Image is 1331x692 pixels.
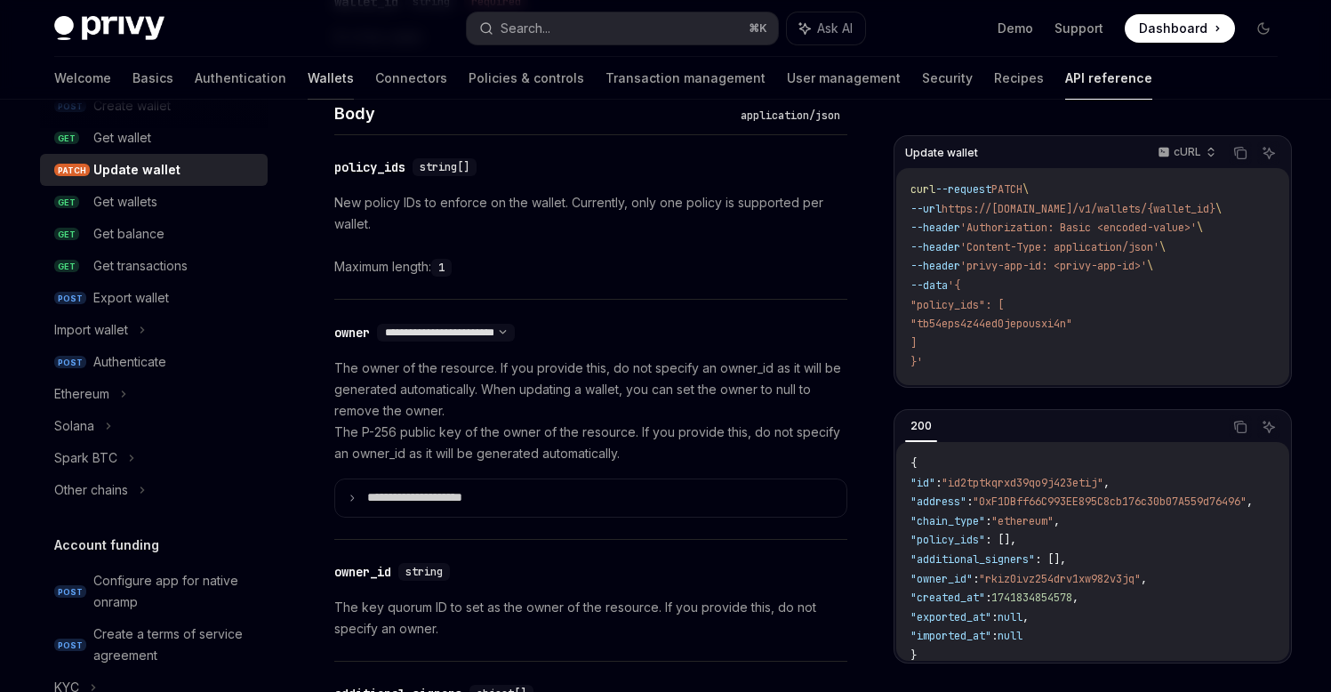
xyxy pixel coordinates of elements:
[910,552,1035,567] span: "additional_signers"
[973,572,979,586] span: :
[54,535,159,556] h5: Account funding
[132,57,173,100] a: Basics
[991,514,1054,528] span: "ethereum"
[991,591,1072,605] span: 1741834854578
[1229,415,1252,439] button: Copy the contents from the code block
[334,597,847,640] p: The key quorum ID to set as the owner of the resource. If you provide this, do not specify an owner.
[334,358,847,464] p: The owner of the resource. If you provide this, do not specify an owner_id as it will be generate...
[910,221,960,235] span: --header
[93,127,151,149] div: Get wallet
[998,20,1033,37] a: Demo
[54,228,79,241] span: GET
[93,255,188,277] div: Get transactions
[40,565,268,618] a: POSTConfigure app for native onramp
[40,250,268,282] a: GETGet transactions
[334,563,391,581] div: owner_id
[93,159,180,181] div: Update wallet
[1257,415,1280,439] button: Ask AI
[54,292,86,305] span: POST
[1147,259,1153,273] span: \
[910,259,960,273] span: --header
[1159,240,1166,254] span: \
[935,182,991,197] span: --request
[905,415,937,437] div: 200
[1215,202,1222,216] span: \
[985,591,991,605] span: :
[54,196,79,209] span: GET
[54,319,128,341] div: Import wallet
[1174,145,1201,159] p: cURL
[1125,14,1235,43] a: Dashboard
[54,164,90,177] span: PATCH
[375,57,447,100] a: Connectors
[334,324,370,342] div: owner
[910,355,923,369] span: }'
[93,570,257,613] div: Configure app for native onramp
[942,476,1103,490] span: "id2tptkqrxd39qo9j423etij"
[93,624,257,666] div: Create a terms of service agreement
[979,572,1141,586] span: "rkiz0ivz254drv1xw982v3jq"
[734,107,847,125] div: application/json
[948,278,960,293] span: '{
[40,282,268,314] a: POSTExport wallet
[998,629,1022,643] span: null
[308,57,354,100] a: Wallets
[991,629,998,643] span: :
[195,57,286,100] a: Authentication
[54,639,86,652] span: POST
[910,317,1072,331] span: "tb54eps4z44ed0jepousxi4n"
[1197,221,1203,235] span: \
[1148,138,1223,168] button: cURL
[991,610,998,624] span: :
[1072,591,1078,605] span: ,
[973,495,1247,509] span: "0xF1DBff66C993EE895C8cb176c30b07A559d76496"
[910,591,985,605] span: "created_at"
[420,160,469,174] span: string[]
[334,158,405,176] div: policy_ids
[960,221,1197,235] span: 'Authorization: Basic <encoded-value>'
[910,456,917,471] span: {
[910,648,917,663] span: }
[40,618,268,672] a: POSTCreate a terms of service agreement
[910,533,985,547] span: "policy_ids"
[605,57,766,100] a: Transaction management
[910,495,966,509] span: "address"
[749,21,767,36] span: ⌘ K
[334,101,734,125] h4: Body
[985,514,991,528] span: :
[1247,495,1253,509] span: ,
[910,476,935,490] span: "id"
[40,218,268,250] a: GETGet balance
[1141,572,1147,586] span: ,
[935,476,942,490] span: :
[910,278,948,293] span: --data
[54,479,128,501] div: Other chains
[910,336,917,350] span: ]
[1022,182,1029,197] span: \
[787,57,901,100] a: User management
[93,191,157,213] div: Get wallets
[93,287,169,309] div: Export wallet
[40,186,268,218] a: GETGet wallets
[1249,14,1278,43] button: Toggle dark mode
[1229,141,1252,165] button: Copy the contents from the code block
[501,18,550,39] div: Search...
[93,351,166,373] div: Authenticate
[910,572,973,586] span: "owner_id"
[54,260,79,273] span: GET
[1054,20,1103,37] a: Support
[994,57,1044,100] a: Recipes
[985,533,1016,547] span: : [],
[54,16,164,41] img: dark logo
[1022,610,1029,624] span: ,
[54,132,79,145] span: GET
[787,12,865,44] button: Ask AI
[960,240,1159,254] span: 'Content-Type: application/json'
[910,514,985,528] span: "chain_type"
[54,585,86,599] span: POST
[1065,57,1152,100] a: API reference
[1035,552,1066,567] span: : [],
[93,223,164,245] div: Get balance
[817,20,853,37] span: Ask AI
[910,610,991,624] span: "exported_at"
